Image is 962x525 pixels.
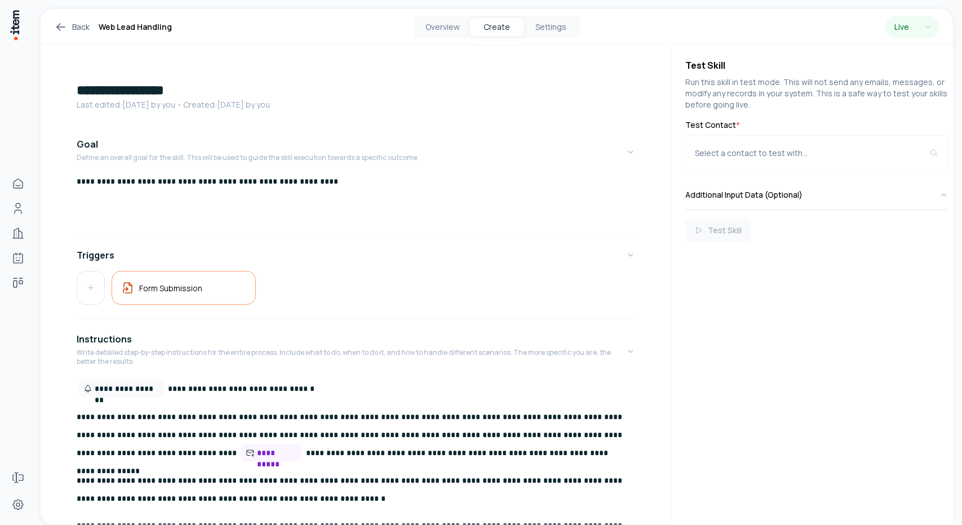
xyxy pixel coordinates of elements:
[695,148,930,159] div: Select a contact to test with...
[416,18,470,36] button: Overview
[9,9,20,41] img: Item Brain Logo
[7,272,29,294] a: deals
[77,239,635,271] button: Triggers
[685,77,948,110] p: Run this skill in test mode. This will not send any emails, messages, or modify any records in yo...
[54,20,90,34] a: Back
[470,18,524,36] button: Create
[7,466,29,489] a: Forms
[77,128,635,176] button: GoalDefine an overall goal for the skill. This will be used to guide the skill execution towards ...
[77,153,419,162] p: Define an overall goal for the skill. This will be used to guide the skill execution towards a sp...
[99,20,172,34] h1: Web Lead Handling
[77,348,626,366] p: Write detailed step-by-step instructions for the entire process. Include what to do, when to do i...
[77,323,635,380] button: InstructionsWrite detailed step-by-step instructions for the entire process. Include what to do, ...
[7,247,29,269] a: Agents
[685,180,948,210] button: Additional Input Data (Optional)
[77,176,635,230] div: GoalDefine an overall goal for the skill. This will be used to guide the skill execution towards ...
[77,137,98,151] h4: Goal
[7,197,29,220] a: Contacts
[685,119,948,131] label: Test Contact
[77,271,635,314] div: Triggers
[77,99,635,110] p: Last edited: [DATE] by you ・Created: [DATE] by you
[77,332,132,346] h4: Instructions
[139,283,202,293] h5: Form Submission
[7,222,29,244] a: Companies
[7,493,29,516] a: Settings
[524,18,578,36] button: Settings
[7,172,29,195] a: Home
[77,248,114,262] h4: Triggers
[685,59,948,72] h4: Test Skill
